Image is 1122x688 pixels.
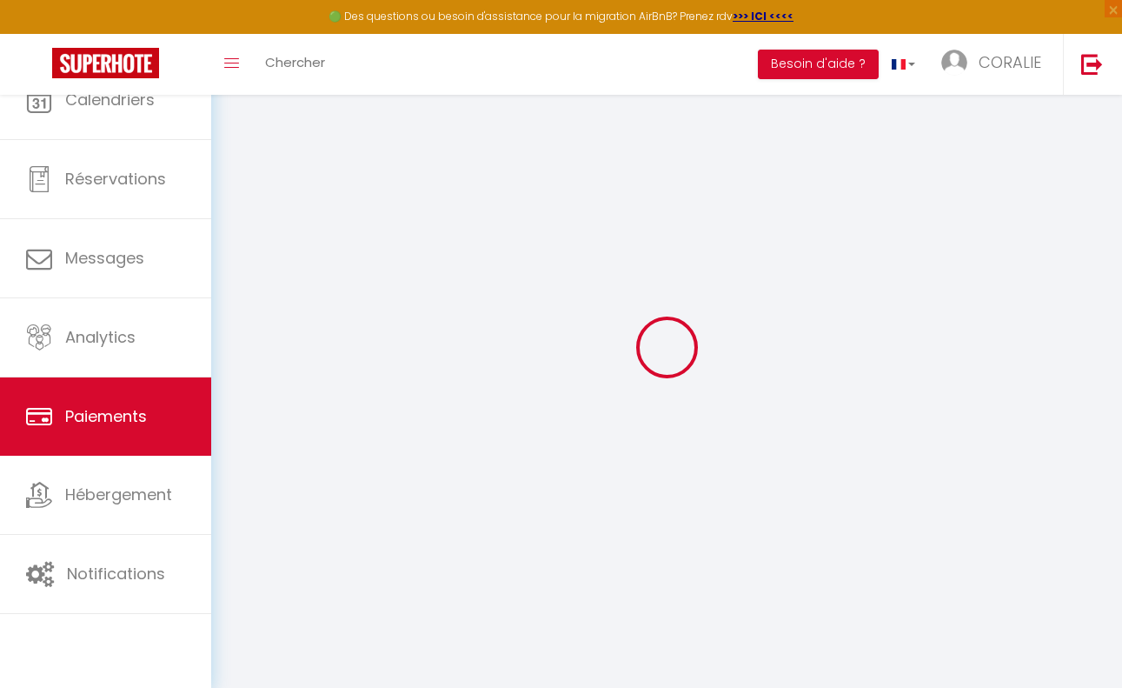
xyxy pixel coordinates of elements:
span: Calendriers [65,89,155,110]
span: Notifications [67,563,165,584]
span: Analytics [65,326,136,348]
img: ... [941,50,967,76]
a: Chercher [252,34,338,95]
span: CORALIE [979,51,1041,73]
span: Messages [65,247,144,269]
button: Besoin d'aide ? [758,50,879,79]
img: Super Booking [52,48,159,78]
a: ... CORALIE [928,34,1063,95]
span: Chercher [265,53,325,71]
a: >>> ICI <<<< [733,9,793,23]
span: Paiements [65,405,147,427]
img: logout [1081,53,1103,75]
span: Réservations [65,168,166,190]
span: Hébergement [65,484,172,505]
